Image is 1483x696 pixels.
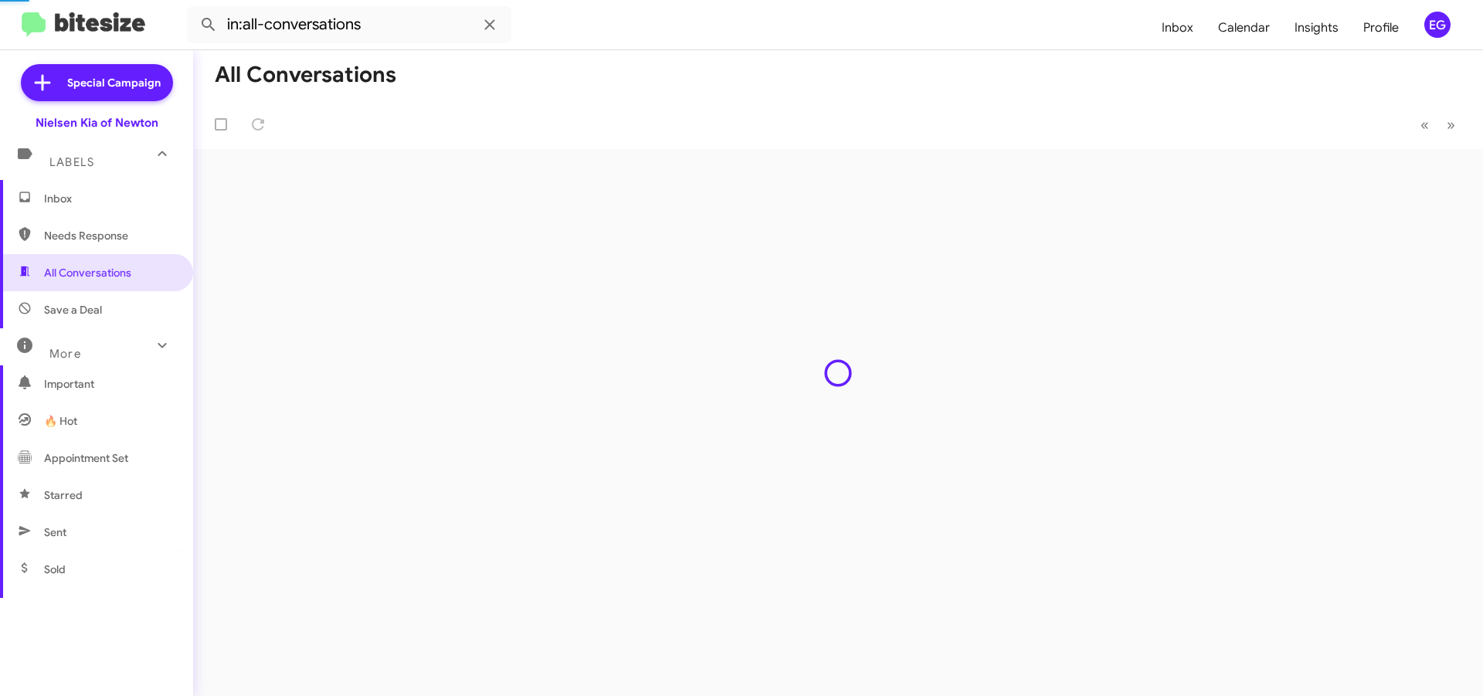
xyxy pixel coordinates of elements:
[49,347,81,361] span: More
[44,487,83,503] span: Starred
[1412,109,1464,141] nav: Page navigation example
[44,525,66,540] span: Sent
[1437,109,1464,141] button: Next
[1420,115,1429,134] span: «
[44,450,128,466] span: Appointment Set
[44,562,66,577] span: Sold
[44,228,175,243] span: Needs Response
[187,6,511,43] input: Search
[44,413,77,429] span: 🔥 Hot
[36,115,158,131] div: Nielsen Kia of Newton
[1149,5,1206,50] a: Inbox
[1351,5,1411,50] a: Profile
[1411,12,1466,38] button: EG
[1447,115,1455,134] span: »
[1206,5,1282,50] a: Calendar
[49,155,94,169] span: Labels
[44,265,131,280] span: All Conversations
[1424,12,1451,38] div: EG
[1411,109,1438,141] button: Previous
[44,376,175,392] span: Important
[44,191,175,206] span: Inbox
[44,302,102,317] span: Save a Deal
[67,75,161,90] span: Special Campaign
[21,64,173,101] a: Special Campaign
[215,63,396,87] h1: All Conversations
[1282,5,1351,50] a: Insights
